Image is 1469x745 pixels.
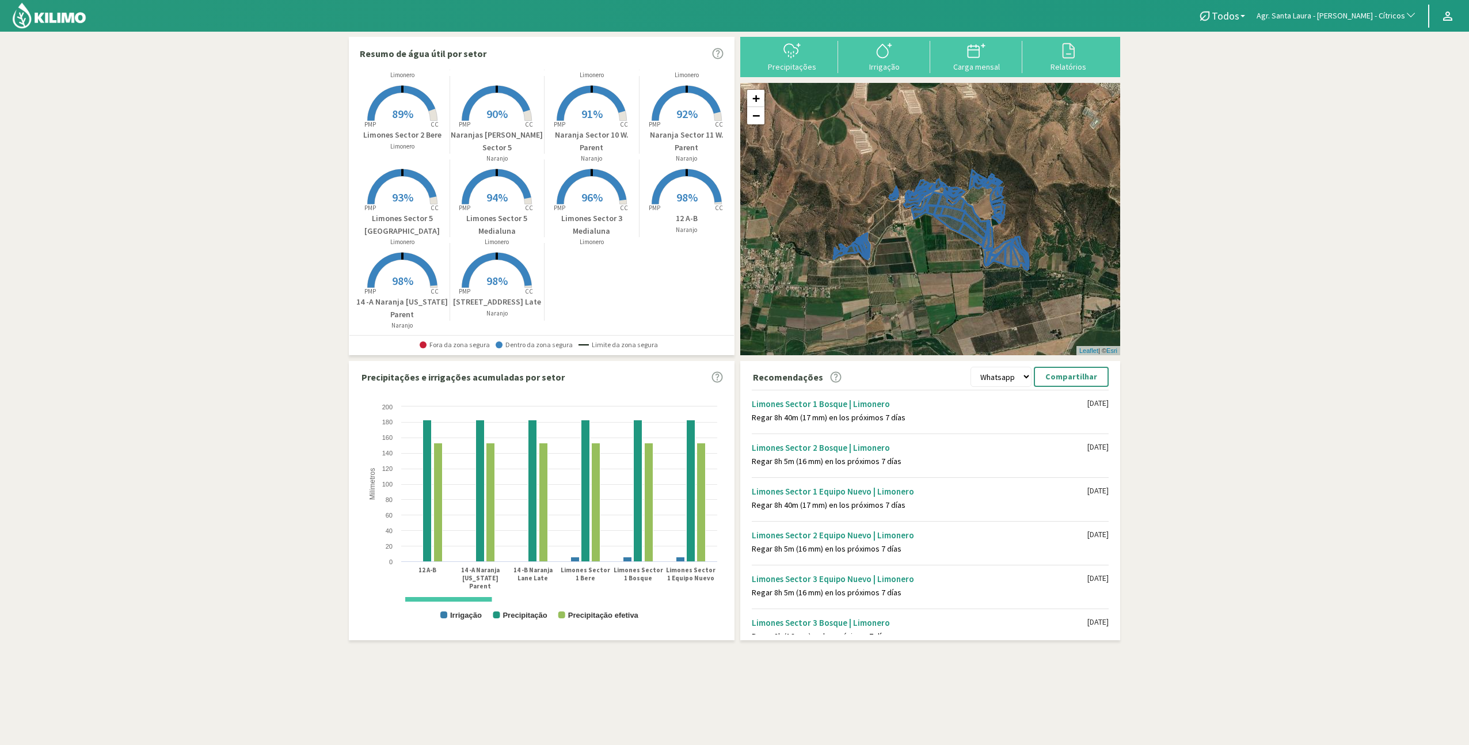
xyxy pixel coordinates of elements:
[486,107,508,121] span: 90%
[526,204,534,212] tspan: CC
[1026,63,1111,71] div: Relatórios
[1022,41,1114,71] button: Relatórios
[752,486,1087,497] div: Limones Sector 1 Equipo Nuevo | Limonero
[930,41,1022,71] button: Carga mensal
[450,309,545,318] p: Naranjo
[1087,573,1109,583] div: [DATE]
[614,566,663,582] text: Limones Sector 1 Bosque
[496,341,573,349] span: Dentro da zona segura
[12,2,87,29] img: Kilimo
[450,212,545,237] p: Limones Sector 5 Medialuna
[752,617,1087,628] div: Limones Sector 3 Bosque | Limonero
[746,41,838,71] button: Precipitações
[420,341,490,349] span: Fora da zona segura
[752,457,1087,466] div: Regar 8h 5m (16 mm) en los próximos 7 días
[360,47,486,60] p: Resumo de água útil por setor
[364,204,376,212] tspan: PMP
[382,481,393,488] text: 100
[382,419,393,425] text: 180
[640,129,735,154] p: Naranja Sector 11 W. Parent
[486,190,508,204] span: 94%
[386,512,393,519] text: 60
[934,63,1019,71] div: Carga mensal
[355,212,450,237] p: Limones Sector 5 [GEOGRAPHIC_DATA]
[676,190,698,204] span: 98%
[1034,367,1109,387] button: Compartilhar
[389,558,393,565] text: 0
[368,468,376,500] text: Milímetros
[1079,347,1098,354] a: Leaflet
[1045,370,1097,383] p: Compartilhar
[1087,442,1109,452] div: [DATE]
[386,496,393,503] text: 80
[364,120,376,128] tspan: PMP
[715,120,723,128] tspan: CC
[450,296,545,308] p: [STREET_ADDRESS] Late
[459,120,470,128] tspan: PMP
[392,190,413,204] span: 93%
[752,442,1087,453] div: Limones Sector 2 Bosque | Limonero
[526,287,534,295] tspan: CC
[545,212,639,237] p: Limones Sector 3 Medialuna
[842,63,927,71] div: Irrigação
[355,321,450,330] p: Naranjo
[554,204,565,212] tspan: PMP
[747,90,764,107] a: Zoom in
[579,341,658,349] span: Limite da zona segura
[752,573,1087,584] div: Limones Sector 3 Equipo Nuevo | Limonero
[640,154,735,164] p: Naranjo
[649,120,660,128] tspan: PMP
[431,120,439,128] tspan: CC
[431,204,439,212] tspan: CC
[649,204,660,212] tspan: PMP
[554,120,565,128] tspan: PMP
[355,237,450,247] p: Limonero
[418,566,436,574] text: 12 A-B
[752,530,1087,541] div: Limones Sector 2 Equipo Nuevo | Limonero
[382,450,393,457] text: 140
[752,413,1087,423] div: Regar 8h 40m (17 mm) en los próximos 7 días
[355,296,450,321] p: 14 -A Naranja [US_STATE] Parent
[450,154,545,164] p: Naranjo
[752,544,1087,554] div: Regar 8h 5m (16 mm) en los próximos 7 días
[355,129,450,141] p: Limones Sector 2 Bere
[1087,530,1109,539] div: [DATE]
[450,129,545,154] p: Naranjas [PERSON_NAME] Sector 5
[461,566,500,590] text: 14 -A Naranja [US_STATE] Parent
[620,204,628,212] tspan: CC
[1106,347,1117,354] a: Esri
[715,204,723,212] tspan: CC
[361,370,565,384] p: Precipitações e irrigações acumuladas por setor
[676,107,698,121] span: 92%
[749,63,835,71] div: Precipitações
[382,434,393,441] text: 160
[459,204,470,212] tspan: PMP
[666,566,716,582] text: Limones Sector 1 Equipo Nuevo
[640,225,735,235] p: Naranjo
[382,404,393,410] text: 200
[620,120,628,128] tspan: CC
[545,129,639,154] p: Naranja Sector 10 W. Parent
[1212,10,1239,22] span: Todos
[1087,398,1109,408] div: [DATE]
[355,142,450,151] p: Limonero
[545,70,639,80] p: Limonero
[752,500,1087,510] div: Regar 8h 40m (17 mm) en los próximos 7 días
[431,287,439,295] tspan: CC
[581,190,603,204] span: 96%
[513,566,553,582] text: 14 -B Naranja Lane Late
[459,287,470,295] tspan: PMP
[450,611,482,619] text: Irrigação
[752,588,1087,598] div: Regar 8h 5m (16 mm) en los próximos 7 días
[364,287,376,295] tspan: PMP
[526,120,534,128] tspan: CC
[386,543,393,550] text: 20
[838,41,930,71] button: Irrigação
[1076,346,1120,356] div: | ©
[1087,617,1109,627] div: [DATE]
[753,370,823,384] p: Recomendações
[392,107,413,121] span: 89%
[545,154,639,164] p: Naranjo
[1257,10,1405,22] span: Agr. Santa Laura - [PERSON_NAME] - Cítricos
[1251,3,1422,29] button: Agr. Santa Laura - [PERSON_NAME] - Cítricos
